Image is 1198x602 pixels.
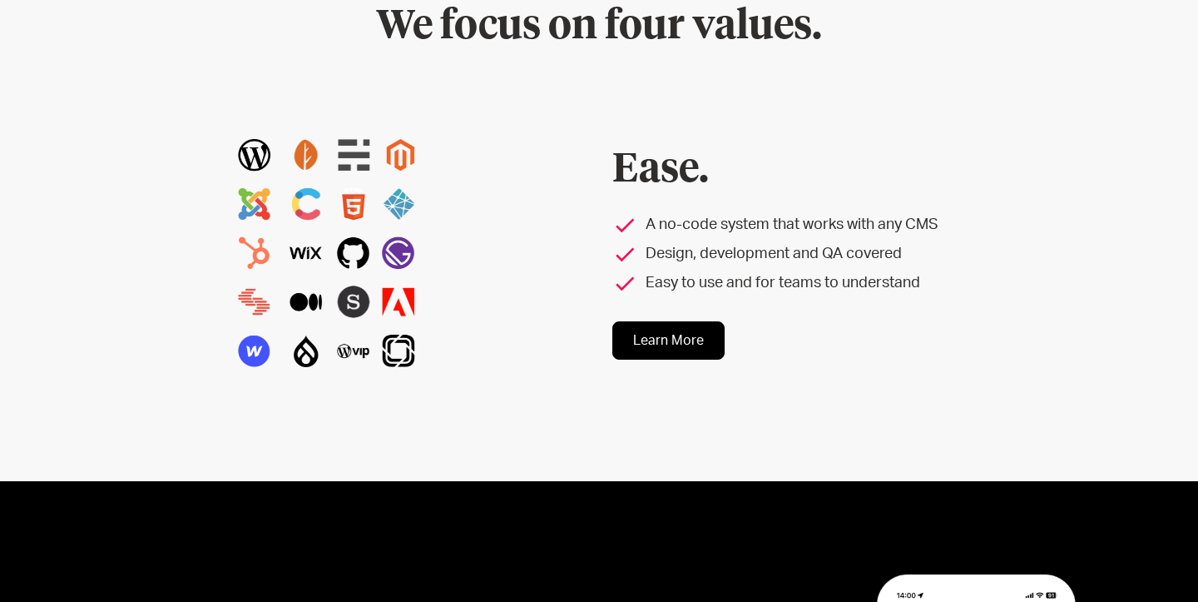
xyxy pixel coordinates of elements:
h2: Ease. [612,147,1064,195]
span: We focus on four values. [376,7,822,47]
a: Learn More [612,321,725,360]
li: Easy to use and for teams to understand [612,272,1064,295]
li: A no-code system that works with any CMS [612,214,1064,236]
li: Design, development and QA covered [612,243,1064,266]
